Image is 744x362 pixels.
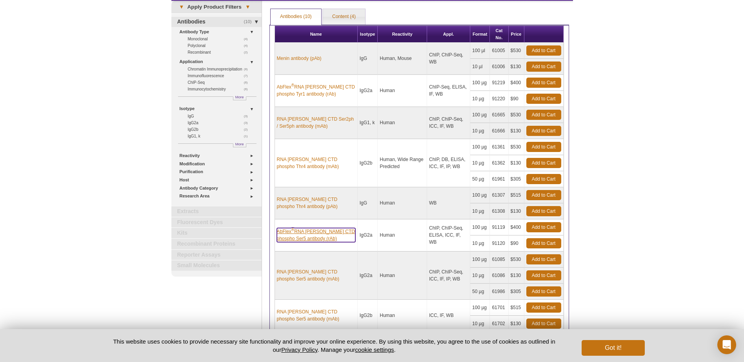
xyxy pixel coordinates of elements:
td: $305 [509,284,524,300]
td: IgG2b [358,300,378,332]
td: WB [427,187,470,219]
td: 61006 [490,59,508,75]
td: ChIP, ChIP-Seq, WB [427,43,470,75]
td: 100 µg [470,187,490,203]
td: $130 [509,59,524,75]
td: Human [378,107,427,139]
td: IgG2a [358,75,378,107]
td: $400 [509,219,524,235]
a: More [233,143,246,147]
a: Antibody Category [180,184,257,192]
span: (8) [244,66,252,72]
a: Isotype [180,105,257,113]
td: 61666 [490,123,508,139]
a: Add to Cart [526,126,561,136]
a: (2)Recombinant [188,49,252,56]
td: 61005 [490,43,508,59]
td: $130 [509,155,524,171]
a: Add to Cart [526,158,561,168]
a: Recombinant Proteins [171,239,262,249]
a: Add to Cart [526,222,561,232]
td: $90 [509,235,524,252]
a: (3)IgG [188,113,252,119]
td: 61362 [490,155,508,171]
a: RNA [PERSON_NAME] CTD phospho Ser5 antibody (mAb) [277,308,355,322]
a: Add to Cart [526,302,561,313]
td: IgG [358,187,378,219]
a: (6)ChIP-Seq [188,79,252,86]
a: Add to Cart [526,78,561,88]
p: This website uses cookies to provide necessary site functionality and improve your online experie... [100,337,569,354]
a: AbFlex®RNA [PERSON_NAME] CTD phospho Ser5 antibody (rAb) [277,228,355,242]
span: (2) [244,49,252,56]
td: Human [378,75,427,107]
span: (3) [244,113,252,119]
td: 50 µg [470,171,490,187]
a: Reporter Assays [171,250,262,260]
td: $90 [509,91,524,107]
a: Add to Cart [526,62,561,72]
th: Appl. [427,26,470,43]
a: (10)Antibodies [171,17,262,27]
a: (1)IgG1, k [188,133,252,139]
a: Purification [180,168,257,176]
th: Format [470,26,490,43]
td: $130 [509,316,524,332]
td: $530 [509,107,524,123]
td: Human [378,219,427,252]
td: $530 [509,252,524,268]
th: Price [509,26,524,43]
a: Modification [180,160,257,168]
td: ChIP, DB, ELISA, ICC, IF, IP, WB [427,139,470,187]
td: $130 [509,268,524,284]
td: IgG2a [358,252,378,300]
td: 10 µg [470,268,490,284]
td: 10 µg [470,203,490,219]
span: (3) [244,119,252,126]
a: Add to Cart [526,45,561,56]
td: 10 µg [470,91,490,107]
a: Host [180,176,257,184]
td: 91220 [490,91,508,107]
td: 10 µl [470,59,490,75]
td: ChIP, ChIP-Seq, ELISA, ICC, IF, WB [427,219,470,252]
a: Add to Cart [526,94,561,104]
a: Add to Cart [526,110,561,120]
td: IgG2b [358,139,378,187]
a: (2)IgG2b [188,126,252,133]
td: 100 µl [470,43,490,59]
span: (4) [244,42,252,49]
td: ICC, IF, WB [427,300,470,332]
td: 10 µg [470,123,490,139]
td: 61961 [490,171,508,187]
a: AbFlex®RNA [PERSON_NAME] CTD phospho Tyr1 antibody (rAb) [277,83,355,98]
td: 61986 [490,284,508,300]
div: Open Intercom Messenger [717,335,736,354]
button: cookie settings [355,346,394,353]
a: (3)IgG2a [188,119,252,126]
a: Fluorescent Dyes [171,217,262,228]
td: Human, Mouse [378,43,427,75]
td: $130 [509,123,524,139]
td: IgG [358,43,378,75]
td: 10 µg [470,155,490,171]
a: Add to Cart [526,206,561,216]
td: IgG2a [358,219,378,252]
span: More [235,94,244,100]
th: Isotype [358,26,378,43]
td: Human [378,300,427,332]
a: Privacy Policy [281,346,317,353]
span: ▾ [242,4,254,11]
a: Add to Cart [526,286,561,297]
td: 100 µg [470,107,490,123]
td: 91120 [490,235,508,252]
span: (6) [244,86,252,92]
td: $400 [509,75,524,91]
a: Extracts [171,206,262,217]
a: Kits [171,228,262,238]
a: (4)Monoclonal [188,36,252,42]
span: (10) [244,17,256,27]
td: 61086 [490,268,508,284]
a: Reactivity [180,152,257,160]
a: Add to Cart [526,142,561,152]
